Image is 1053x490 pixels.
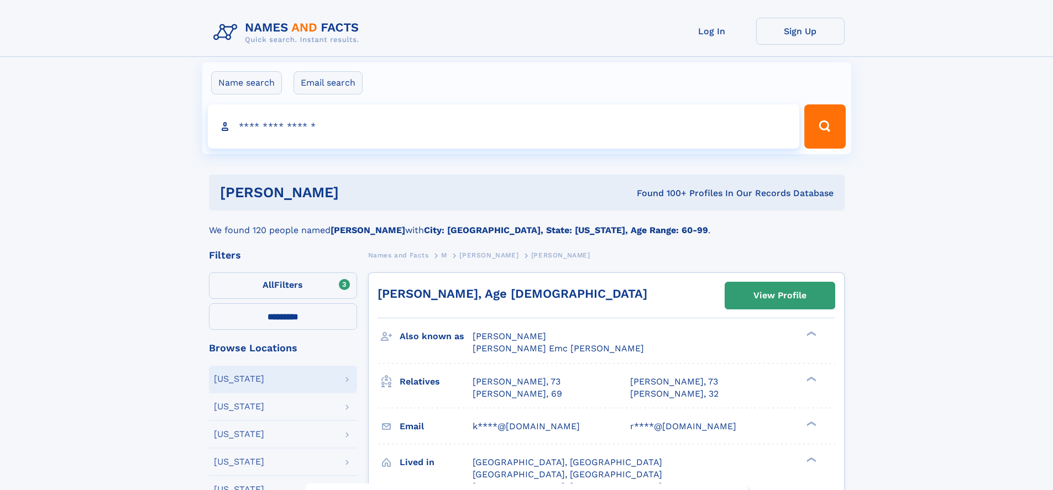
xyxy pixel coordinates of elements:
div: ❯ [804,456,817,463]
div: Filters [209,250,357,260]
label: Filters [209,272,357,299]
a: [PERSON_NAME], 69 [473,388,562,400]
a: Names and Facts [368,248,429,262]
div: [US_STATE] [214,430,264,439]
h3: Email [400,417,473,436]
h3: Also known as [400,327,473,346]
span: [PERSON_NAME] Emc [PERSON_NAME] [473,343,644,354]
div: View Profile [753,283,806,308]
div: Found 100+ Profiles In Our Records Database [488,187,834,199]
button: Search Button [804,104,845,149]
div: ❯ [804,420,817,427]
b: [PERSON_NAME] [331,225,405,235]
h3: Relatives [400,372,473,391]
div: We found 120 people named with . [209,210,845,237]
b: City: [GEOGRAPHIC_DATA], State: [US_STATE], Age Range: 60-99 [424,225,708,235]
span: [PERSON_NAME] [531,251,590,259]
div: [US_STATE] [214,375,264,383]
div: [US_STATE] [214,457,264,466]
div: ❯ [804,375,817,382]
a: [PERSON_NAME] [459,248,518,262]
img: Logo Names and Facts [209,18,368,48]
a: Log In [668,18,756,45]
input: search input [208,104,800,149]
span: [GEOGRAPHIC_DATA], [GEOGRAPHIC_DATA] [473,469,662,480]
label: Email search [294,71,363,94]
span: [GEOGRAPHIC_DATA], [GEOGRAPHIC_DATA] [473,457,662,467]
label: Name search [211,71,282,94]
span: M [441,251,447,259]
span: All [263,280,274,290]
span: [PERSON_NAME] [473,331,546,341]
a: [PERSON_NAME], 32 [630,388,719,400]
a: [PERSON_NAME], 73 [473,376,560,388]
a: [PERSON_NAME], 73 [630,376,718,388]
a: [PERSON_NAME], Age [DEMOGRAPHIC_DATA] [378,287,647,301]
span: [PERSON_NAME] [459,251,518,259]
h3: Lived in [400,453,473,472]
div: ❯ [804,330,817,338]
a: Sign Up [756,18,845,45]
div: [US_STATE] [214,402,264,411]
h1: [PERSON_NAME] [220,186,488,199]
a: M [441,248,447,262]
a: View Profile [725,282,835,309]
div: Browse Locations [209,343,357,353]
